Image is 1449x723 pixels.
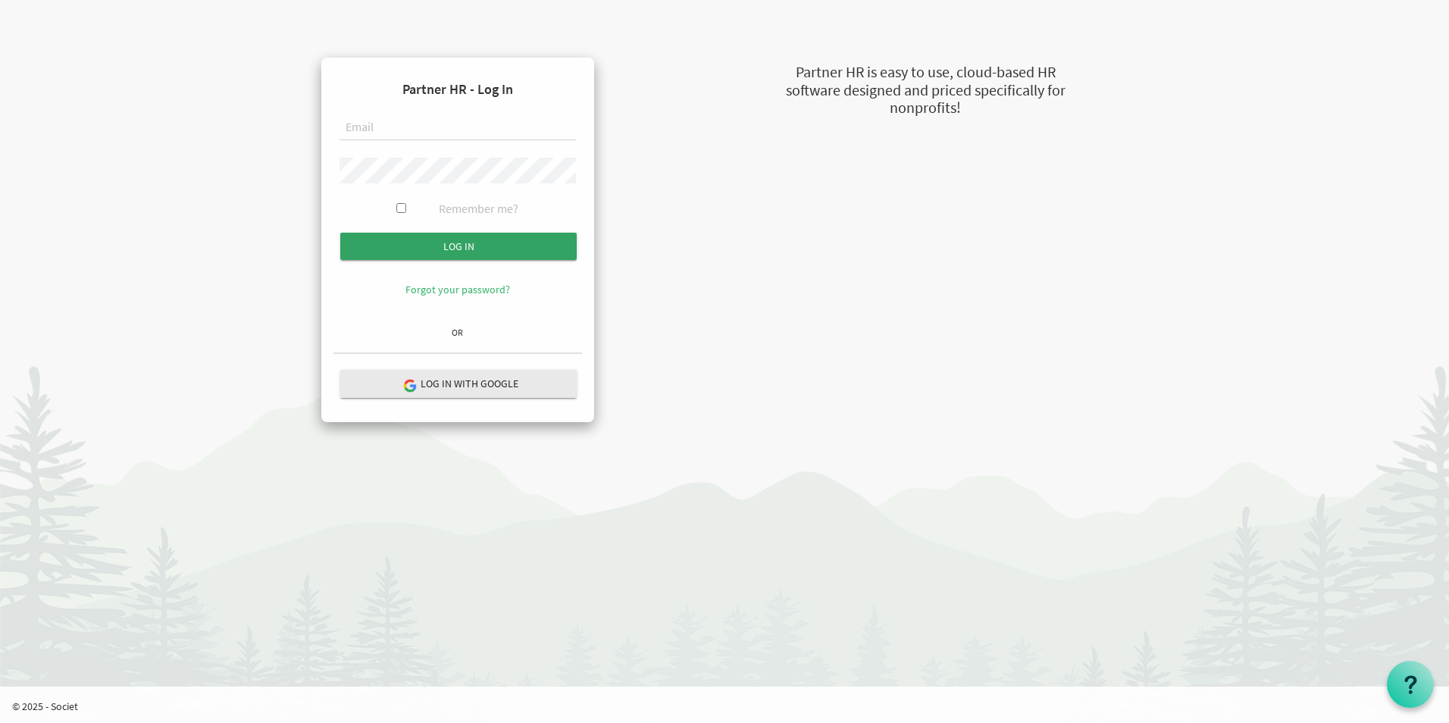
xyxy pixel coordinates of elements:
h6: OR [333,327,582,337]
h4: Partner HR - Log In [333,70,582,109]
input: Email [340,115,576,141]
div: software designed and priced specifically for [709,80,1141,102]
div: Partner HR is easy to use, cloud-based HR [709,61,1141,83]
input: Log in [340,233,577,260]
button: Log in with Google [340,370,577,398]
img: google-logo.png [402,378,416,392]
div: nonprofits! [709,97,1141,119]
label: Remember me? [439,200,518,218]
a: Forgot your password? [405,283,510,296]
p: © 2025 - Societ [12,699,1449,714]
